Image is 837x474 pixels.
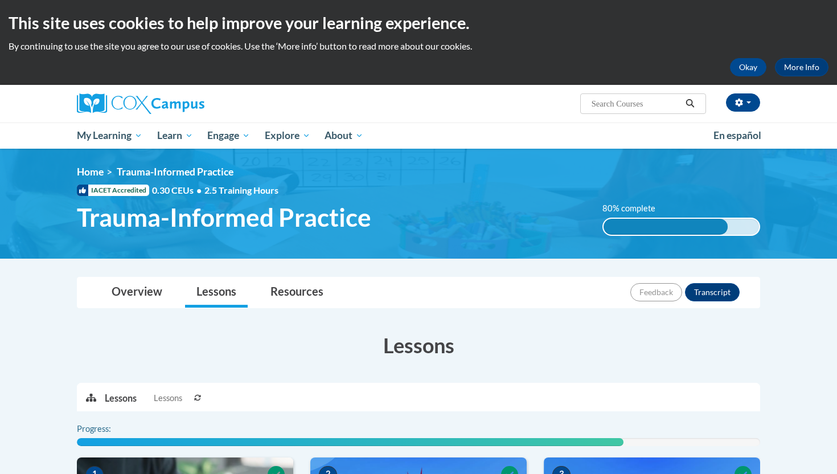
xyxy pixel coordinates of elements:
a: Cox Campus [77,93,293,114]
a: Engage [200,122,257,149]
span: Engage [207,129,250,142]
button: Transcript [685,283,740,301]
a: About [318,122,371,149]
span: Explore [265,129,310,142]
a: Home [77,166,104,178]
a: Explore [257,122,318,149]
span: 0.30 CEUs [152,184,204,197]
div: Main menu [60,122,777,149]
a: En español [706,124,769,148]
span: IACET Accredited [77,185,149,196]
span: About [325,129,363,142]
span: Learn [157,129,193,142]
span: En español [713,129,761,141]
p: Lessons [105,392,137,404]
button: Okay [730,58,766,76]
img: Cox Campus [77,93,204,114]
span: 2.5 Training Hours [204,185,278,195]
div: 80% complete [604,219,728,235]
p: By continuing to use the site you agree to our use of cookies. Use the ‘More info’ button to read... [9,40,828,52]
a: Lessons [185,277,248,308]
span: My Learning [77,129,142,142]
button: Search [682,97,699,111]
a: Overview [100,277,174,308]
a: My Learning [69,122,150,149]
a: More Info [775,58,828,76]
h3: Lessons [77,331,760,359]
span: Trauma-Informed Practice [117,166,233,178]
span: Lessons [154,392,182,404]
a: Learn [150,122,200,149]
a: Resources [259,277,335,308]
button: Account Settings [726,93,760,112]
button: Feedback [630,283,682,301]
input: Search Courses [590,97,682,111]
span: Trauma-Informed Practice [77,202,371,232]
label: 80% complete [602,202,668,215]
label: Progress: [77,423,142,435]
h2: This site uses cookies to help improve your learning experience. [9,11,828,34]
span: • [196,185,202,195]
